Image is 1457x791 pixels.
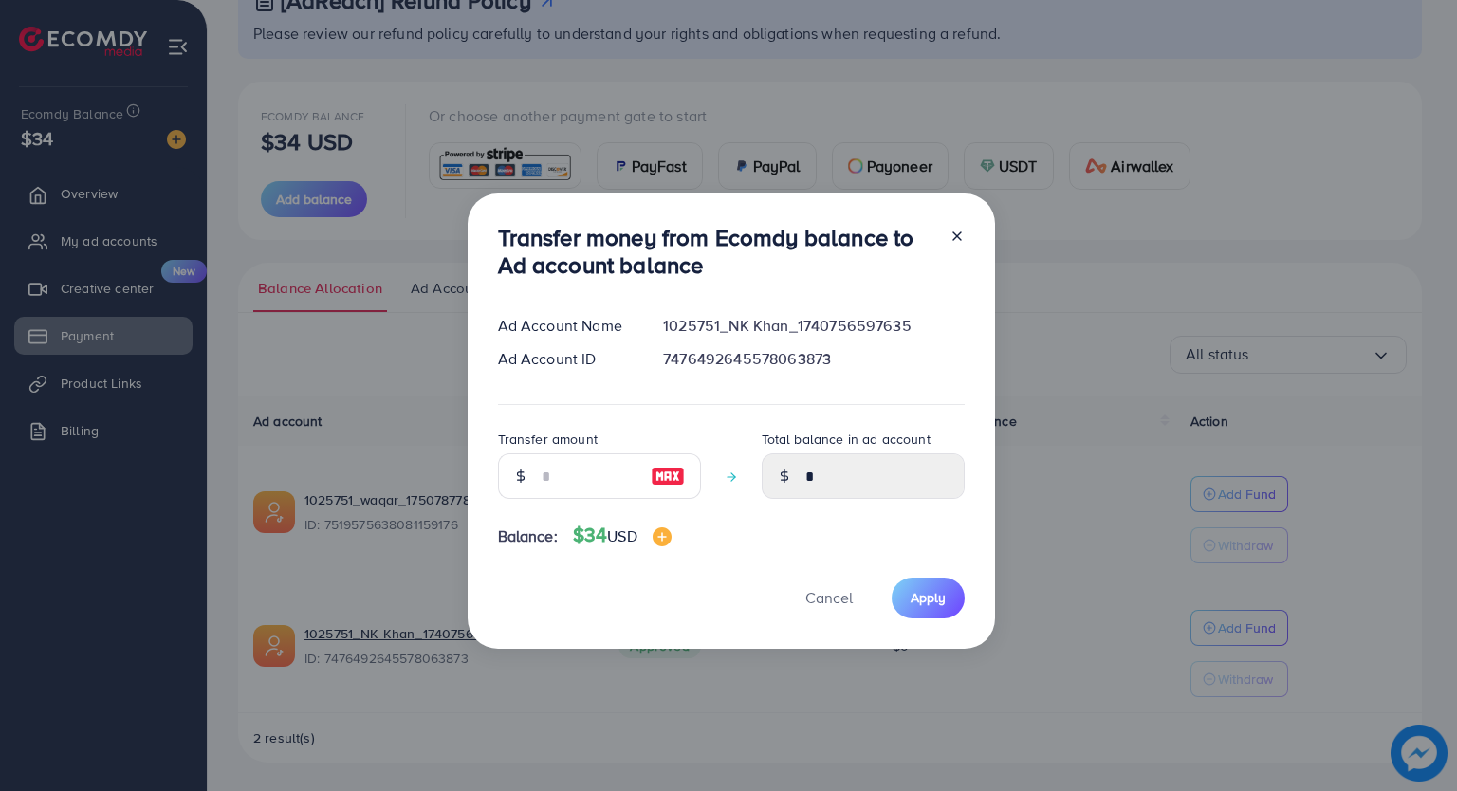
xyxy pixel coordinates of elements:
[651,465,685,487] img: image
[483,348,649,370] div: Ad Account ID
[607,525,636,546] span: USD
[762,430,931,449] label: Total balance in ad account
[573,524,672,547] h4: $34
[782,578,876,618] button: Cancel
[648,348,979,370] div: 7476492645578063873
[498,525,558,547] span: Balance:
[498,224,934,279] h3: Transfer money from Ecomdy balance to Ad account balance
[892,578,965,618] button: Apply
[911,588,946,607] span: Apply
[498,430,598,449] label: Transfer amount
[653,527,672,546] img: image
[805,587,853,608] span: Cancel
[483,315,649,337] div: Ad Account Name
[648,315,979,337] div: 1025751_NK Khan_1740756597635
